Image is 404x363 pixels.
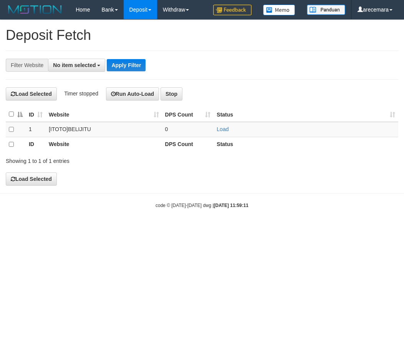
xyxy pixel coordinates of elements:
[213,5,252,15] img: Feedback.jpg
[48,59,105,72] button: No item selected
[217,126,228,132] a: Load
[156,203,248,208] small: code © [DATE]-[DATE] dwg |
[46,107,162,122] th: Website: activate to sort column ascending
[46,122,162,137] td: [ITOTO] BELIJITU
[106,87,159,100] button: Run Auto-Load
[6,28,398,43] h1: Deposit Fetch
[214,107,398,122] th: Status: activate to sort column ascending
[6,87,57,100] button: Load Selected
[26,122,46,137] td: 1
[307,5,345,15] img: panduan.png
[161,87,182,100] button: Stop
[162,107,214,122] th: DPS Count: activate to sort column ascending
[46,137,162,152] th: Website
[162,137,214,152] th: DPS Count
[53,62,96,68] span: No item selected
[6,59,48,72] div: Filter Website
[6,172,57,186] button: Load Selected
[26,107,46,122] th: ID: activate to sort column ascending
[214,203,248,208] strong: [DATE] 11:59:11
[6,154,162,165] div: Showing 1 to 1 of 1 entries
[214,137,398,152] th: Status
[64,90,98,97] span: Timer stopped
[26,137,46,152] th: ID
[6,4,64,15] img: MOTION_logo.png
[107,59,146,71] button: Apply Filter
[165,126,168,132] span: 0
[263,5,295,15] img: Button%20Memo.svg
